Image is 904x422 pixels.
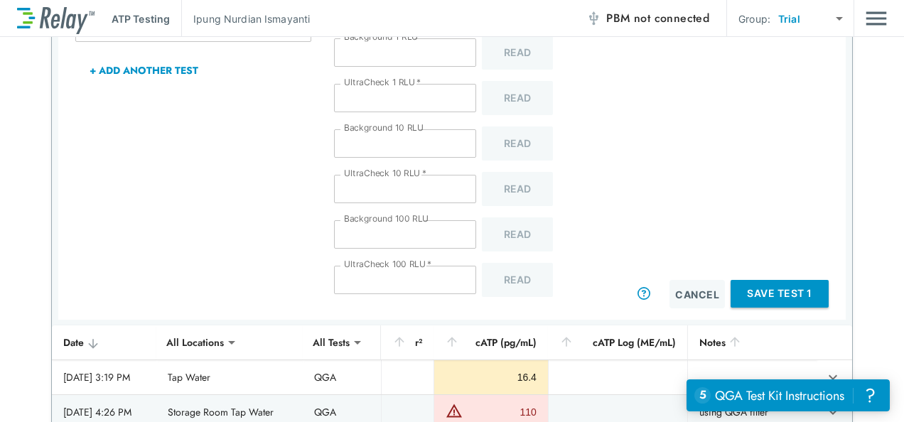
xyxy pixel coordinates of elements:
[466,405,537,419] div: 110
[52,325,156,360] th: Date
[193,11,310,26] p: Ipung Nurdian Ismayanti
[581,4,715,33] button: PBM not connected
[75,53,212,87] button: + Add Another Test
[392,334,422,351] div: r²
[669,280,725,308] button: Cancel
[344,168,426,178] label: UltraCheck 10 RLU
[586,11,601,26] img: Offline Icon
[344,259,431,269] label: UltraCheck 100 RLU
[63,405,145,419] div: [DATE] 4:26 PM
[344,77,421,87] label: UltraCheck 1 RLU
[445,334,537,351] div: cATP (pg/mL)
[303,360,381,394] td: QGA
[634,10,709,26] span: not connected
[866,5,887,32] button: Main menu
[866,5,887,32] img: Drawer Icon
[156,360,303,394] td: Tap Water
[156,328,234,357] div: All Locations
[559,334,676,351] div: cATP Log (ME/mL)
[687,379,890,411] iframe: Resource center
[63,370,145,384] div: [DATE] 3:19 PM
[344,123,424,133] label: Background 10 RLU
[446,370,537,384] div: 16.4
[821,365,845,389] button: expand row
[344,32,418,42] label: Background 1 RLU
[699,334,805,351] div: Notes
[344,214,429,224] label: Background 100 RLU
[303,328,360,357] div: All Tests
[731,280,829,308] button: Save Test 1
[606,9,709,28] span: PBM
[112,11,170,26] p: ATP Testing
[446,402,463,419] img: Warning
[17,4,95,34] img: LuminUltra Relay
[738,11,770,26] p: Group:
